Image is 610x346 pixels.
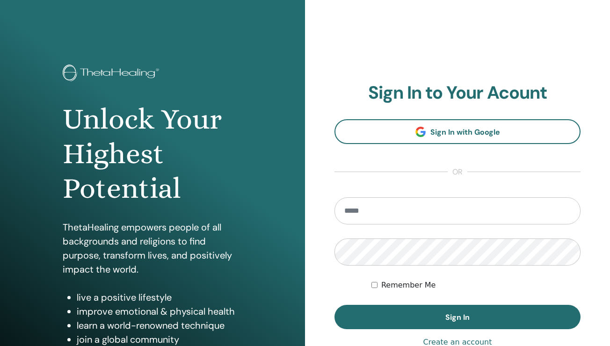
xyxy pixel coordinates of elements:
[334,82,581,104] h2: Sign In to Your Acount
[371,280,581,291] div: Keep me authenticated indefinitely or until I manually logout
[381,280,436,291] label: Remember Me
[77,304,243,318] li: improve emotional & physical health
[77,290,243,304] li: live a positive lifestyle
[430,127,500,137] span: Sign In with Google
[334,119,581,144] a: Sign In with Google
[77,318,243,332] li: learn a world-renowned technique
[445,312,470,322] span: Sign In
[63,220,243,276] p: ThetaHealing empowers people of all backgrounds and religions to find purpose, transform lives, a...
[448,166,467,178] span: or
[334,305,581,329] button: Sign In
[63,102,243,206] h1: Unlock Your Highest Potential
